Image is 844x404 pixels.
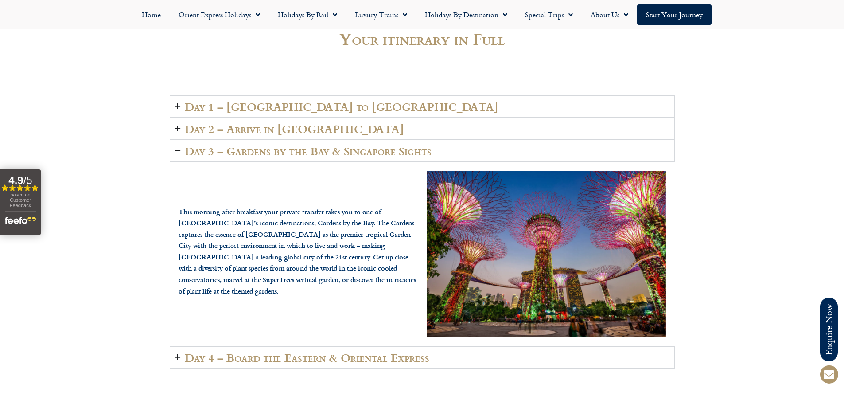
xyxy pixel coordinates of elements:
h2: Your itinerary in Full [170,31,675,47]
a: Start your Journey [637,4,712,25]
summary: Day 2 – Arrive in [GEOGRAPHIC_DATA] [170,118,675,140]
a: Holidays by Rail [269,4,346,25]
div: Image Carousel [427,171,666,337]
span: By telephone [10,324,50,334]
nav: Menu [4,4,840,25]
input: By email [2,314,8,320]
h2: Day 2 – Arrive in [GEOGRAPHIC_DATA] [185,122,404,135]
input: By telephone [2,326,8,331]
a: Orient Express Holidays [170,4,269,25]
div: Accordion. Open links with Enter or Space, close with Escape, and navigate with Arrow Keys [170,95,675,369]
a: Luxury Trains [346,4,416,25]
a: Home [133,4,170,25]
h2: Day 4 – Board the Eastern & Oriental Express [185,351,429,364]
h2: Day 1 – [GEOGRAPHIC_DATA] to [GEOGRAPHIC_DATA] [185,100,498,113]
b: This morning after breakfast your private transfer takes you to one of [GEOGRAPHIC_DATA]’s iconic... [179,207,416,296]
h2: Day 3 – Gardens by the Bay & Singapore Sights [185,145,432,157]
a: About Us [582,4,637,25]
summary: Day 4 – Board the Eastern & Oriental Express [170,346,675,369]
span: By email [10,313,37,322]
div: 2 / 4 [427,171,666,337]
img: gardens sign [427,171,666,337]
a: Holidays by Destination [416,4,516,25]
summary: Day 3 – Gardens by the Bay & Singapore Sights [170,140,675,162]
a: Special Trips [516,4,582,25]
span: Your last name [244,190,289,200]
summary: Day 1 – [GEOGRAPHIC_DATA] to [GEOGRAPHIC_DATA] [170,95,675,118]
